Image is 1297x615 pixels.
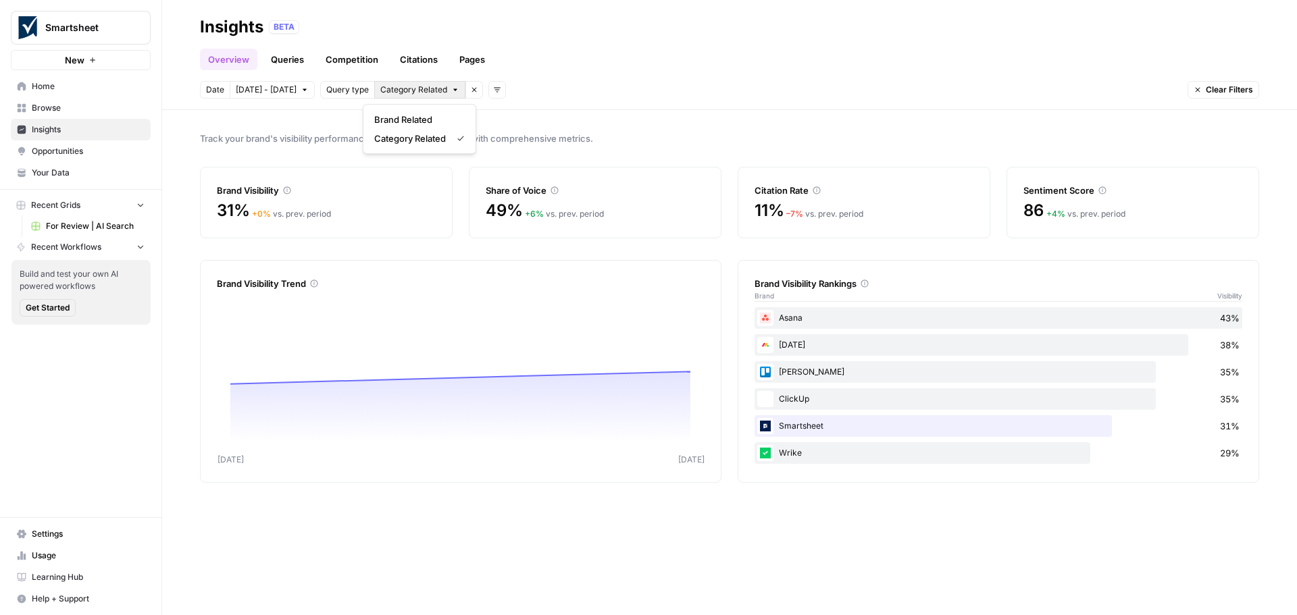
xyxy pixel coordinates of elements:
span: 31% [217,200,249,221]
span: Browse [32,102,145,114]
a: Opportunities [11,140,151,162]
a: Competition [317,49,386,70]
span: Get Started [26,302,70,314]
span: Your Data [32,167,145,179]
img: dsapf59eflvgghzeeaxzhlzx3epe [757,364,773,380]
span: Brand [755,290,774,301]
div: Insights [200,16,263,38]
a: Your Data [11,162,151,184]
button: Category Related [374,81,465,99]
div: Brand Visibility Rankings [755,277,1242,290]
span: Track your brand's visibility performance across answer engines with comprehensive metrics. [200,132,1259,145]
span: 29% [1220,446,1240,460]
span: Recent Workflows [31,241,101,253]
span: Usage [32,550,145,562]
span: Brand Related [374,113,459,126]
span: Help + Support [32,593,145,605]
span: 35% [1220,365,1240,379]
div: Category Related [363,104,476,154]
span: [DATE] - [DATE] [236,84,297,96]
span: 31% [1220,419,1240,433]
span: 49% [486,200,522,221]
a: Pages [451,49,493,70]
img: Smartsheet Logo [16,16,40,40]
div: Brand Visibility [217,184,436,197]
div: Smartsheet [755,415,1242,437]
span: Build and test your own AI powered workflows [20,268,143,292]
a: Home [11,76,151,97]
img: e49ksheoddnm0r4mphetc37pii0m [757,391,773,407]
div: BETA [269,20,299,34]
div: vs. prev. period [1046,208,1125,220]
img: li8d5ttnro2voqnqabfqcnxcmgof [757,310,773,326]
div: Share of Voice [486,184,705,197]
div: [DATE] [755,334,1242,356]
div: Asana [755,307,1242,329]
span: Learning Hub [32,571,145,583]
a: For Review | AI Search [25,215,151,237]
button: [DATE] - [DATE] [230,81,315,99]
span: Category Related [374,132,446,145]
span: 11% [755,200,784,221]
tspan: [DATE] [218,454,244,464]
span: Clear Filters [1206,84,1253,96]
img: 5cuav38ea7ik6bml9bibikyvs1ka [757,418,773,434]
span: + 6 % [525,209,544,219]
span: 43% [1220,311,1240,325]
img: j0006o4w6wdac5z8yzb60vbgsr6k [757,337,773,353]
span: Home [32,80,145,92]
div: Wrike [755,442,1242,464]
tspan: [DATE] [678,454,705,464]
div: vs. prev. period [525,208,604,220]
span: Opportunities [32,145,145,157]
span: For Review | AI Search [46,220,145,232]
span: Date [206,84,224,96]
span: Query type [326,84,369,96]
button: Help + Support [11,588,151,610]
div: Sentiment Score [1023,184,1242,197]
img: 38hturkwgamgyxz8tysiotw05f3x [757,445,773,461]
a: Learning Hub [11,566,151,588]
button: Clear Filters [1188,81,1259,99]
span: + 0 % [252,209,271,219]
div: vs. prev. period [786,208,863,220]
span: 35% [1220,392,1240,406]
span: 86 [1023,200,1044,221]
div: vs. prev. period [252,208,331,220]
span: – 7 % [786,209,803,219]
a: Usage [11,545,151,566]
a: Citations [392,49,446,70]
button: Recent Grids [11,195,151,215]
span: Category Related [380,84,447,96]
span: Recent Grids [31,199,80,211]
a: Browse [11,97,151,119]
a: Insights [11,119,151,140]
div: Brand Visibility Trend [217,277,705,290]
button: Workspace: Smartsheet [11,11,151,45]
span: 38% [1220,338,1240,352]
button: New [11,50,151,70]
a: Queries [263,49,312,70]
span: Smartsheet [45,21,127,34]
a: Settings [11,523,151,545]
div: [PERSON_NAME] [755,361,1242,383]
span: Visibility [1217,290,1242,301]
span: Settings [32,528,145,540]
div: ClickUp [755,388,1242,410]
span: Insights [32,124,145,136]
span: + 4 % [1046,209,1065,219]
button: Get Started [20,299,76,317]
span: New [65,53,84,67]
button: Recent Workflows [11,237,151,257]
a: Overview [200,49,257,70]
div: Citation Rate [755,184,973,197]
